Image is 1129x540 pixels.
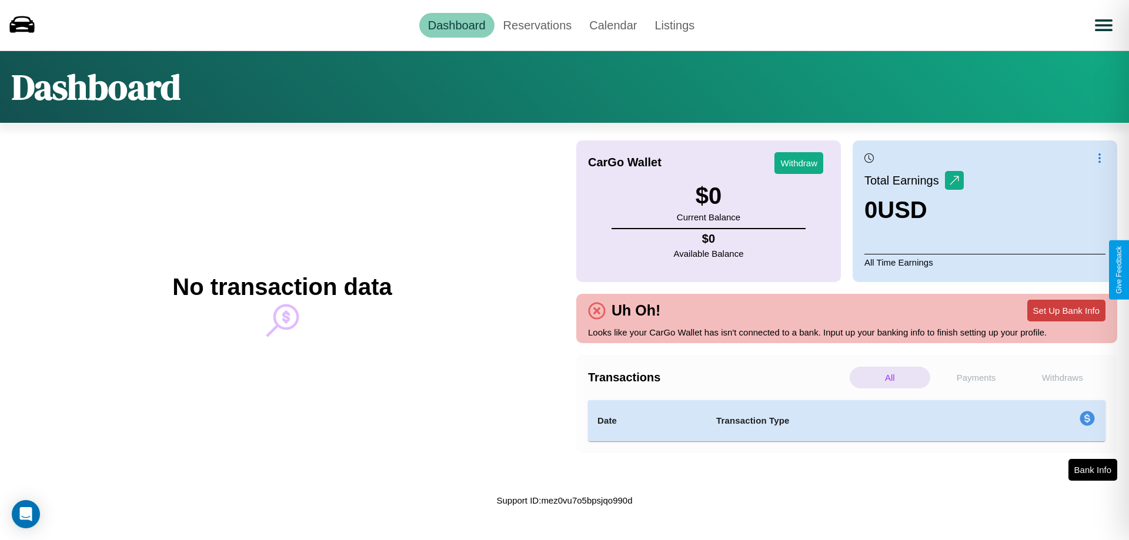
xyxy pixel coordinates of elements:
[936,367,1017,388] p: Payments
[419,13,495,38] a: Dashboard
[864,170,945,191] p: Total Earnings
[588,324,1105,340] p: Looks like your CarGo Wallet has isn't connected to a bank. Input up your banking info to finish ...
[716,414,983,428] h4: Transaction Type
[674,246,744,261] p: Available Balance
[646,13,703,38] a: Listings
[850,367,930,388] p: All
[495,13,581,38] a: Reservations
[1068,459,1117,481] button: Bank Info
[674,232,744,246] h4: $ 0
[1027,300,1105,321] button: Set Up Bank Info
[588,371,847,384] h4: Transactions
[864,197,964,223] h3: 0 USD
[597,414,697,428] h4: Date
[606,302,666,319] h4: Uh Oh!
[1115,246,1123,294] div: Give Feedback
[588,156,662,169] h4: CarGo Wallet
[1087,9,1120,42] button: Open menu
[12,500,40,528] div: Open Intercom Messenger
[774,152,823,174] button: Withdraw
[588,400,1105,441] table: simple table
[1022,367,1103,388] p: Withdraws
[864,254,1105,270] p: All Time Earnings
[12,63,181,111] h1: Dashboard
[172,274,392,300] h2: No transaction data
[677,209,740,225] p: Current Balance
[677,183,740,209] h3: $ 0
[497,492,633,508] p: Support ID: mez0vu7o5bpsjqo990d
[580,13,646,38] a: Calendar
